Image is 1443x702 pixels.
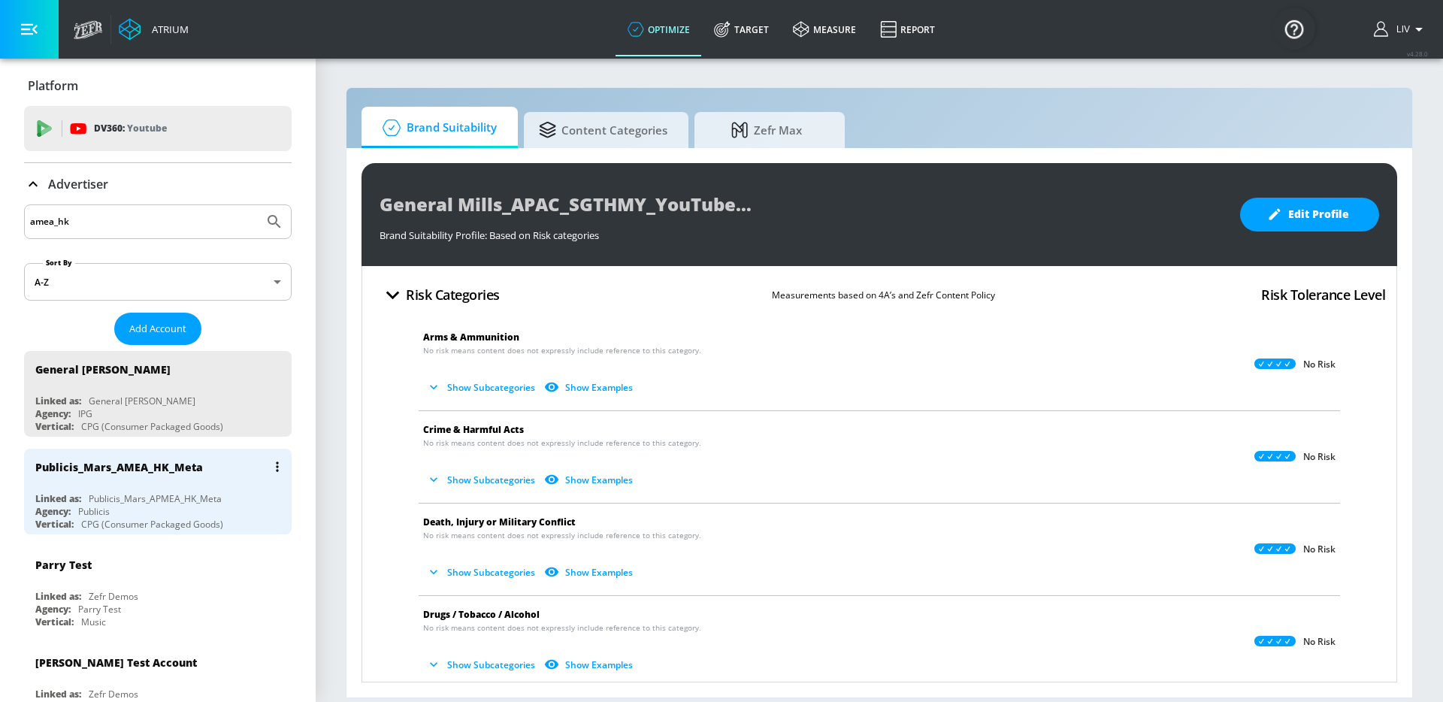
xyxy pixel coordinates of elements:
a: Report [868,2,947,56]
div: Vertical: [35,616,74,628]
div: Linked as: [35,395,81,407]
span: No risk means content does not expressly include reference to this category. [423,437,701,449]
div: DV360: Youtube [24,106,292,151]
div: Platform [24,65,292,107]
p: No Risk [1303,451,1336,463]
div: Publicis [78,505,110,518]
span: login as: liv.ho@zefr.com [1390,24,1410,35]
div: Vertical: [35,518,74,531]
div: Agency: [35,603,71,616]
p: Advertiser [48,176,108,192]
div: General [PERSON_NAME]Linked as:General [PERSON_NAME]Agency:IPGVertical:CPG (Consumer Packaged Goods) [24,351,292,437]
div: Advertiser [24,163,292,205]
div: Parry TestLinked as:Zefr DemosAgency:Parry TestVertical:Music [24,546,292,632]
div: [PERSON_NAME] Test Account [35,655,197,670]
div: Agency: [35,505,71,518]
div: Music [81,616,106,628]
div: CPG (Consumer Packaged Goods) [81,518,223,531]
input: Search by name [30,212,258,231]
button: Open Resource Center [1273,8,1315,50]
p: Youtube [127,120,167,136]
span: Crime & Harmful Acts [423,423,524,436]
div: Linked as: [35,590,81,603]
p: No Risk [1303,636,1336,648]
button: Show Examples [541,652,639,677]
button: Show Examples [541,375,639,400]
span: Drugs / Tobacco / Alcohol [423,608,540,621]
button: Show Examples [541,560,639,585]
div: Brand Suitability Profile: Based on Risk categories [380,221,1225,242]
span: Zefr Max [709,112,824,148]
a: Target [702,2,781,56]
span: Brand Suitability [377,110,497,146]
a: optimize [616,2,702,56]
div: Zefr Demos [89,590,138,603]
button: Show Subcategories [423,652,541,677]
div: IPG [78,407,92,420]
span: Add Account [129,320,186,337]
button: Add Account [114,313,201,345]
div: CPG (Consumer Packaged Goods) [81,420,223,433]
span: No risk means content does not expressly include reference to this category. [423,345,701,356]
button: Show Subcategories [423,375,541,400]
div: General [PERSON_NAME] [89,395,195,407]
button: Risk Categories [374,277,506,313]
div: Agency: [35,407,71,420]
p: No Risk [1303,359,1336,371]
span: Content Categories [539,112,667,148]
p: Platform [28,77,78,94]
div: A-Z [24,263,292,301]
div: Zefr Demos [89,688,138,700]
span: Arms & Ammunition [423,331,519,343]
p: Measurements based on 4A’s and Zefr Content Policy [772,287,995,303]
div: Publicis_Mars_APMEA_HK_Meta [89,492,222,505]
label: Sort By [43,258,75,268]
p: DV360: [94,120,167,137]
div: Atrium [146,23,189,36]
span: No risk means content does not expressly include reference to this category. [423,622,701,634]
button: Submit Search [258,205,291,238]
span: v 4.28.0 [1407,50,1428,58]
a: measure [781,2,868,56]
button: Liv [1374,20,1428,38]
span: Edit Profile [1270,205,1349,224]
h4: Risk Categories [406,284,500,305]
span: Death, Injury or Military Conflict [423,516,576,528]
a: Atrium [119,18,189,41]
button: Show Subcategories [423,560,541,585]
div: Publicis_Mars_AMEA_HK_Meta [35,460,203,474]
div: Vertical: [35,420,74,433]
button: Edit Profile [1240,198,1379,231]
div: General [PERSON_NAME] [35,362,171,377]
span: No risk means content does not expressly include reference to this category. [423,530,701,541]
h4: Risk Tolerance Level [1261,284,1385,305]
button: Show Examples [541,467,639,492]
p: No Risk [1303,543,1336,555]
div: Publicis_Mars_AMEA_HK_MetaLinked as:Publicis_Mars_APMEA_HK_MetaAgency:PublicisVertical:CPG (Consu... [24,449,292,534]
div: Parry Test [35,558,92,572]
button: Show Subcategories [423,467,541,492]
div: Linked as: [35,492,81,505]
div: Parry Test [78,603,121,616]
div: Linked as: [35,688,81,700]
